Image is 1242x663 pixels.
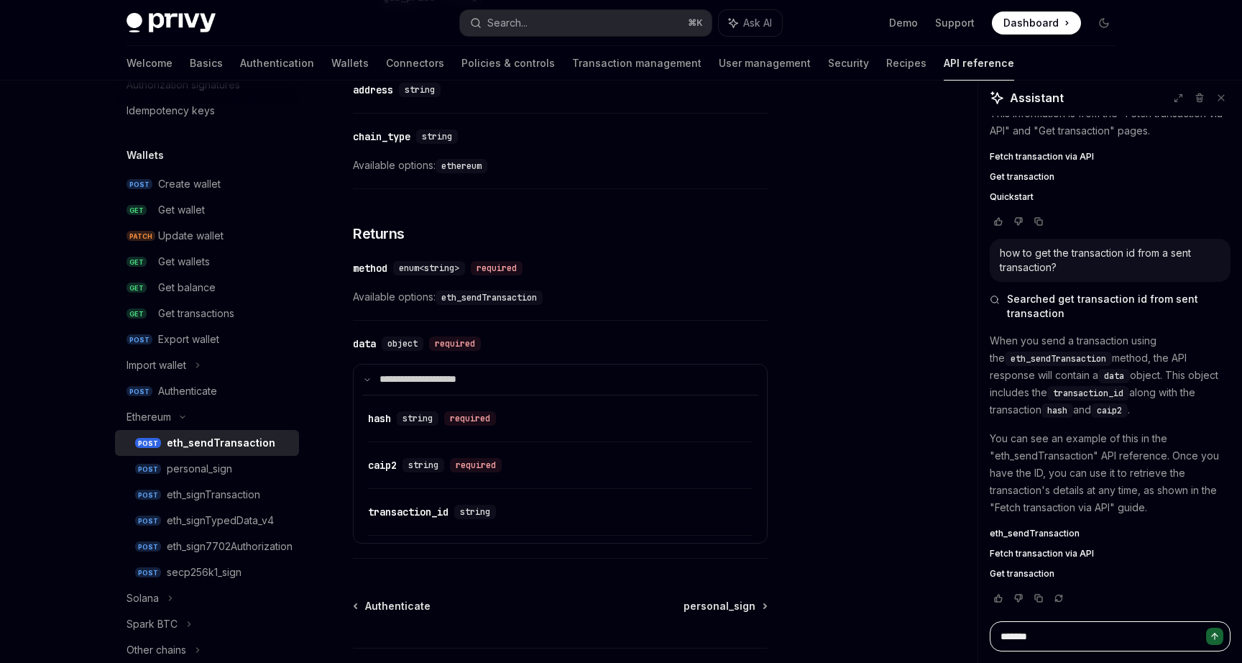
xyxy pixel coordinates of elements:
[353,83,393,97] div: address
[135,490,161,500] span: POST
[743,16,772,30] span: Ask AI
[158,253,210,270] div: Get wallets
[436,291,543,305] code: eth_sendTransaction
[1000,246,1220,275] div: how to get the transaction id from a sent transaction?
[992,12,1081,35] a: Dashboard
[889,16,918,30] a: Demo
[115,98,299,124] a: Idempotency keys
[719,46,811,81] a: User management
[167,564,241,581] div: secp256k1_sign
[990,568,1054,580] span: Get transaction
[167,486,260,503] div: eth_signTransaction
[368,411,391,426] div: hash
[190,46,223,81] a: Basics
[115,430,299,456] a: POSTeth_sendTransaction
[126,334,152,345] span: POST
[126,386,152,397] span: POST
[368,458,397,472] div: caip2
[135,541,161,552] span: POST
[115,326,299,352] a: POSTExport wallet
[353,157,768,174] span: Available options:
[353,288,768,306] span: Available options:
[828,46,869,81] a: Security
[126,308,147,319] span: GET
[167,512,274,529] div: eth_signTypedData_v4
[126,13,216,33] img: dark logo
[167,538,293,555] div: eth_sign7702Authorization
[353,261,387,275] div: method
[460,506,490,518] span: string
[126,641,186,659] div: Other chains
[944,46,1014,81] a: API reference
[115,378,299,404] a: POSTAuthenticate
[158,383,217,400] div: Authenticate
[126,46,172,81] a: Welcome
[167,434,275,452] div: eth_sendTransaction
[990,568,1230,580] a: Get transaction
[126,283,147,293] span: GET
[990,105,1230,140] p: This information is from the "Fetch transaction via API" and "Get transaction" pages.
[126,590,159,607] div: Solana
[990,528,1230,539] a: eth_sendTransaction
[990,151,1230,163] a: Fetch transaction via API
[450,458,502,472] div: required
[487,14,528,32] div: Search...
[471,261,523,275] div: required
[684,599,755,613] span: personal_sign
[1003,16,1059,30] span: Dashboard
[126,147,164,164] h5: Wallets
[368,505,448,519] div: transaction_id
[1206,628,1223,645] button: Send message
[990,151,1094,163] span: Fetch transaction via API
[1047,405,1067,416] span: hash
[408,459,438,471] span: string
[1092,12,1115,35] button: Toggle dark mode
[460,10,712,36] button: Search...⌘K
[115,171,299,197] a: POSTCreate wallet
[115,456,299,482] a: POSTpersonal_sign
[461,46,555,81] a: Policies & controls
[158,279,216,296] div: Get balance
[135,438,161,449] span: POST
[115,275,299,301] a: GETGet balance
[115,301,299,326] a: GETGet transactions
[1097,405,1122,416] span: caip2
[126,257,147,268] span: GET
[402,413,433,424] span: string
[1007,292,1230,321] span: Searched get transaction id from sent transaction
[353,224,405,244] span: Returns
[135,516,161,526] span: POST
[429,337,481,351] div: required
[135,464,161,475] span: POST
[365,599,431,613] span: Authenticate
[354,599,431,613] a: Authenticate
[990,191,1230,203] a: Quickstart
[158,227,224,244] div: Update wallet
[886,46,926,81] a: Recipes
[126,231,155,242] span: PATCH
[126,102,215,119] div: Idempotency keys
[115,534,299,559] a: POSTeth_sign7702Authorization
[331,46,369,81] a: Wallets
[1011,353,1106,365] span: eth_sendTransaction
[386,46,444,81] a: Connectors
[1053,388,1123,399] span: transaction_id
[387,338,418,349] span: object
[158,331,219,348] div: Export wallet
[422,131,452,142] span: string
[444,411,496,426] div: required
[158,175,221,193] div: Create wallet
[167,460,232,477] div: personal_sign
[126,616,178,633] div: Spark BTC
[436,159,487,173] code: ethereum
[126,408,171,426] div: Ethereum
[115,223,299,249] a: PATCHUpdate wallet
[688,17,703,29] span: ⌘ K
[990,548,1230,559] a: Fetch transaction via API
[572,46,701,81] a: Transaction management
[115,508,299,534] a: POSTeth_signTypedData_v4
[158,305,234,322] div: Get transactions
[684,599,766,613] a: personal_sign
[1010,89,1064,106] span: Assistant
[990,332,1230,419] p: When you send a transaction using the method, the API response will contain a object. This object...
